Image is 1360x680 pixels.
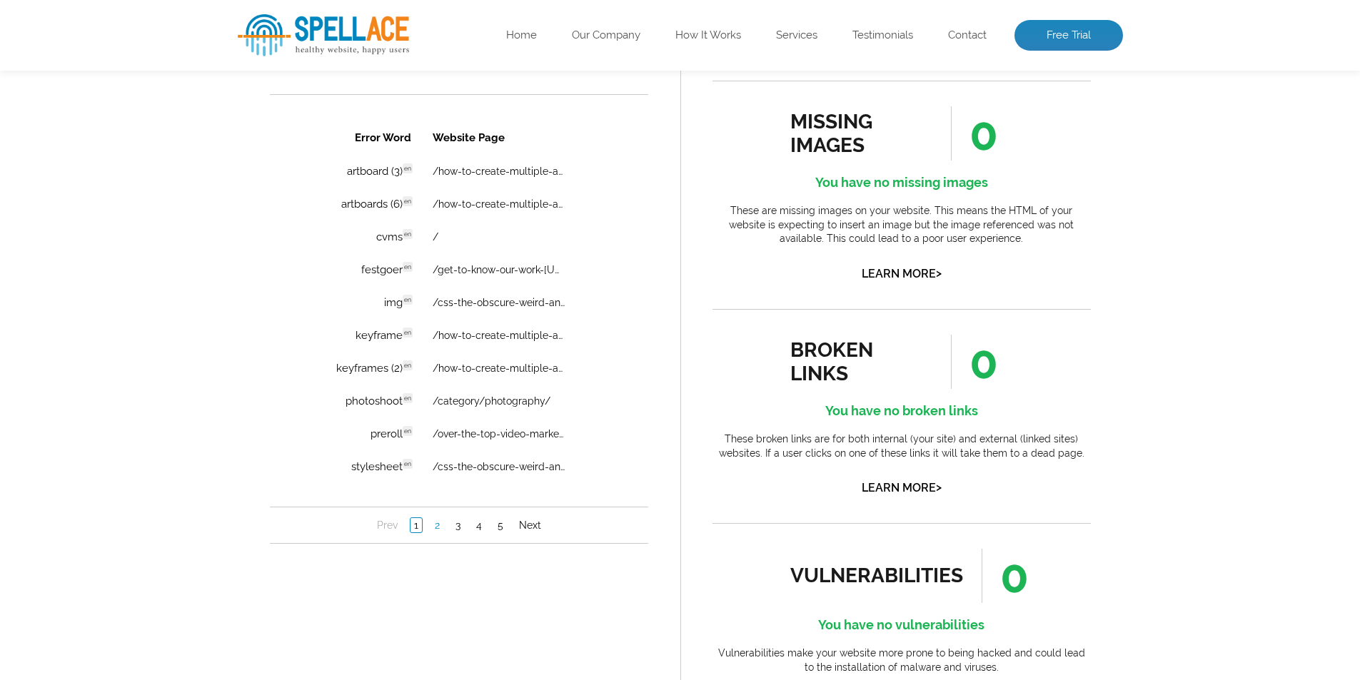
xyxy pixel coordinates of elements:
[182,398,194,412] a: 3
[675,29,741,43] a: How It Works
[163,78,295,90] a: /how-to-create-multiple-animated-display-ads-in-photoshop/
[37,200,151,231] td: keyframe
[163,144,295,156] a: /get-to-know-our-work-[US_STATE]-irish-fest-television-commercials/
[37,101,151,133] td: cvms
[37,68,151,100] td: artboards (6)
[133,109,143,119] span: en
[862,267,942,280] a: Learn More>
[712,400,1091,422] h4: You have no broken links
[712,171,1091,194] h4: You have no missing images
[1014,20,1123,51] a: Free Trial
[982,549,1029,603] span: 0
[163,275,281,287] a: /category/photography/
[37,298,151,330] td: preroll
[712,614,1091,636] h4: You have no vulnerabilities
[948,29,987,43] a: Contact
[790,564,964,587] div: vulnerabilities
[163,111,168,123] a: /
[163,308,295,320] a: /over-the-top-video-marketing/
[37,167,151,198] td: img
[776,29,817,43] a: Services
[862,481,942,494] a: Learn More>
[936,263,942,283] span: >
[163,341,295,352] a: /css-the-obscure-weird-and-underutilized/
[852,29,913,43] a: Testimonials
[161,398,173,412] a: 2
[37,134,151,166] td: festgoer
[37,36,151,67] td: artboard (3)
[790,110,920,157] div: missing images
[37,233,151,264] td: keyframes (2)
[140,397,153,413] a: 1
[951,106,998,161] span: 0
[37,331,151,362] td: stylesheet
[790,338,920,385] div: broken links
[936,477,942,497] span: >
[224,398,237,412] a: 5
[572,29,640,43] a: Our Company
[133,273,143,283] span: en
[133,339,143,349] span: en
[133,240,143,250] span: en
[163,210,295,221] a: /how-to-create-multiple-animated-display-ads-in-photoshop/
[712,432,1091,460] p: These broken links are for both internal (your site) and external (linked sites) websites. If a u...
[133,142,143,152] span: en
[133,76,143,86] span: en
[37,1,151,34] th: Error Word
[163,243,295,254] a: /how-to-create-multiple-animated-display-ads-in-photoshop/
[712,646,1091,674] p: Vulnerabilities make your website more prone to being hacked and could lead to the installation o...
[163,177,295,188] a: /css-the-obscure-weird-and-underutilized/
[153,1,341,34] th: Website Page
[506,29,537,43] a: Home
[712,204,1091,246] p: These are missing images on your website. This means the HTML of your website is expecting to ins...
[133,306,143,316] span: en
[133,44,143,54] span: en
[238,14,409,56] img: SpellAce
[133,208,143,218] span: en
[37,265,151,297] td: photoshoot
[133,175,143,185] span: en
[951,335,998,389] span: 0
[203,398,216,412] a: 4
[163,46,295,57] a: /how-to-create-multiple-animated-display-ads-in-photoshop/
[246,398,275,412] a: Next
